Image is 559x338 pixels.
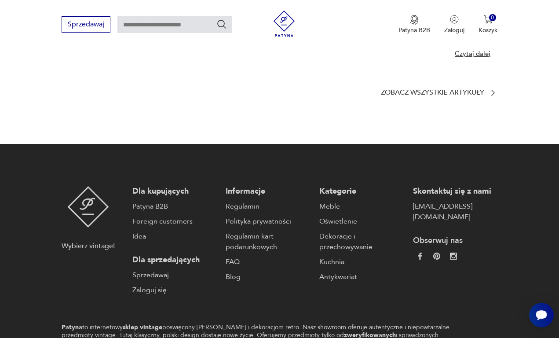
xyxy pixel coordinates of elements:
strong: sklep vintage [123,323,162,331]
a: Antykwariat [319,272,404,282]
p: Zobacz wszystkie artykuły [381,90,484,96]
p: Kategorie [319,186,404,197]
a: Dekoracje i przechowywanie [319,231,404,252]
button: Szukaj [216,19,227,29]
a: Foreign customers [132,216,217,227]
a: Polityka prywatności [226,216,311,227]
p: Zaloguj [444,26,464,34]
a: Regulamin [226,201,311,212]
button: Patyna B2B [398,15,430,34]
p: Patyna B2B [398,26,430,34]
button: Zaloguj [444,15,464,34]
p: Dla kupujących [132,186,217,197]
a: Kuchnia [319,257,404,267]
strong: Patyna [62,323,82,331]
p: Obserwuj nas [413,235,498,246]
img: Ikonka użytkownika [450,15,459,24]
a: [EMAIL_ADDRESS][DOMAIN_NAME] [413,201,498,222]
p: Informacje [226,186,311,197]
a: Regulamin kart podarunkowych [226,231,311,252]
p: Dla sprzedających [132,255,217,265]
p: Wybierz vintage! [62,241,115,251]
img: Patyna - sklep z meblami i dekoracjami vintage [271,11,297,37]
p: Skontaktuj się z nami [413,186,498,197]
a: Meble [319,201,404,212]
a: Zobacz wszystkie artykuły [381,88,497,97]
a: FAQ [226,257,311,267]
button: 0Koszyk [479,15,497,34]
a: Idea [132,231,217,242]
iframe: Smartsupp widget button [529,303,554,327]
img: c2fd9cf7f39615d9d6839a72ae8e59e5.webp [450,253,457,260]
img: Ikona medalu [410,15,419,25]
button: Sprzedawaj [62,16,110,33]
p: Koszyk [479,26,497,34]
a: Sprzedawaj [62,22,110,28]
img: da9060093f698e4c3cedc1453eec5031.webp [417,253,424,260]
a: Oświetlenie [319,216,404,227]
img: 37d27d81a828e637adc9f9cb2e3d3a8a.webp [433,253,440,260]
div: 0 [489,14,497,22]
a: Ikona medaluPatyna B2B [398,15,430,34]
a: Patyna B2B [132,201,217,212]
img: Ikona koszyka [484,15,493,24]
a: Zaloguj się [132,285,217,295]
a: Blog [226,272,311,282]
img: Patyna - sklep z meblami i dekoracjami vintage [67,186,109,228]
a: Sprzedawaj [132,270,217,280]
a: Czytaj dalej [455,49,490,58]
